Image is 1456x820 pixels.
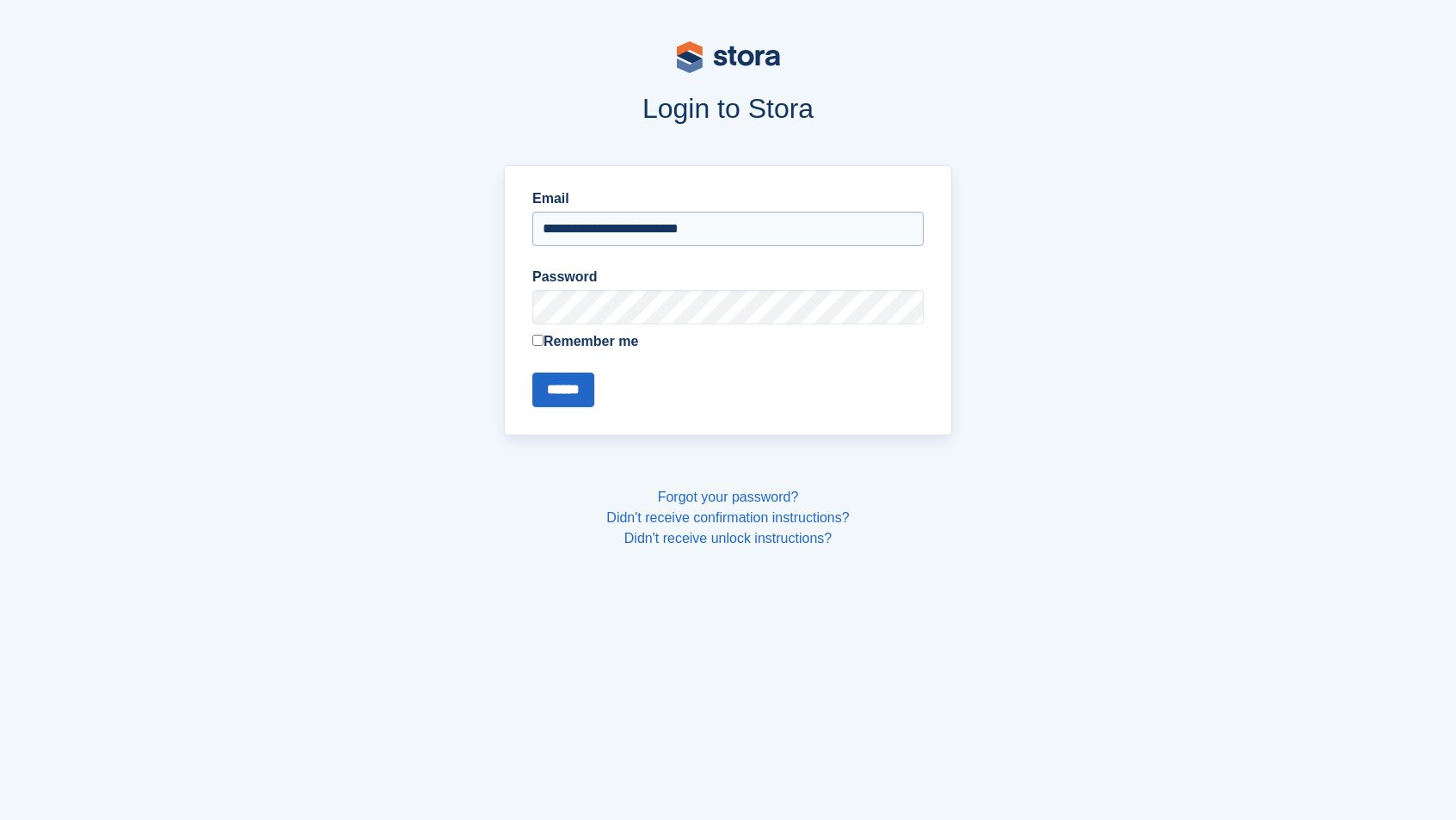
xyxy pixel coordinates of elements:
a: Didn't receive confirmation instructions? [606,510,849,525]
img: stora-logo-53a41332b3708ae10de48c4981b4e9114cc0af31d8433b30ea865607fb682f29.svg [677,41,780,73]
input: Remember me [532,335,544,346]
a: Didn't receive unlock instructions? [624,531,832,546]
label: Password [532,267,924,287]
h1: Login to Stora [176,93,1281,124]
label: Remember me [532,331,924,352]
a: Forgot your password? [658,490,799,504]
label: Email [532,188,924,209]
